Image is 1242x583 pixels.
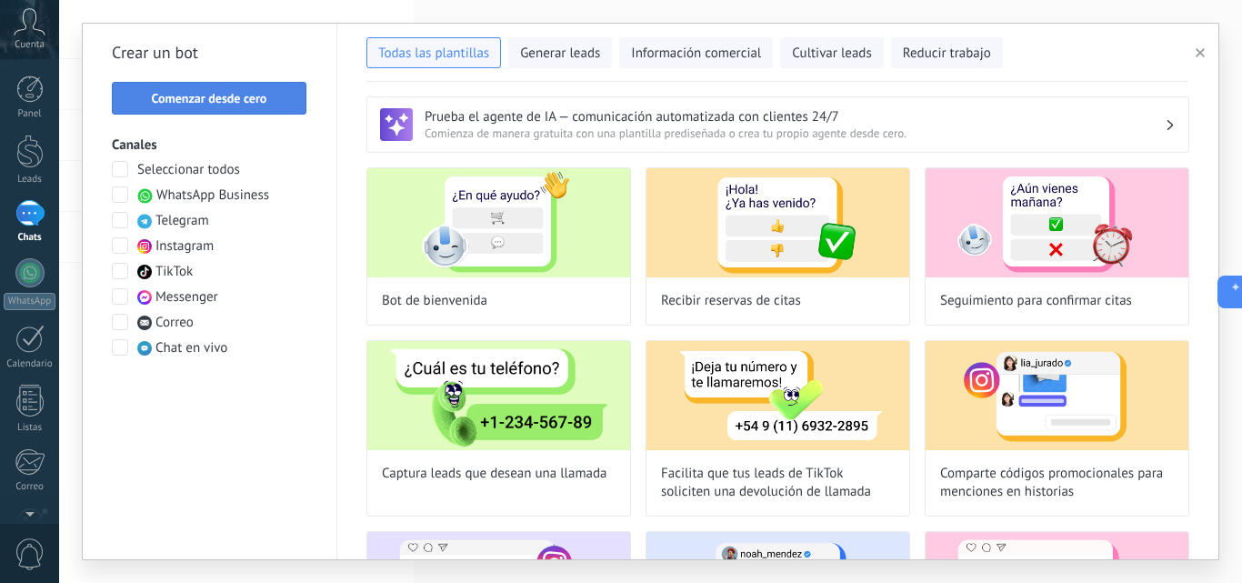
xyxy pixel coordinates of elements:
[4,422,56,434] div: Listas
[661,465,895,501] span: Facilita que tus leads de TikTok soliciten una devolución de llamada
[155,314,194,332] span: Correo
[112,82,306,115] button: Comenzar desde cero
[425,126,1165,141] span: Comienza de manera gratuita con una plantilla prediseñada o crea tu propio agente desde cero.
[926,168,1188,277] img: Seguimiento para confirmar citas
[940,292,1132,310] span: Seguimiento para confirmar citas
[926,341,1188,450] img: Comparte códigos promocionales para menciones en historias
[520,45,600,63] span: Generar leads
[155,288,218,307] span: Messenger
[4,174,56,186] div: Leads
[137,161,240,179] span: Seleccionar todos
[112,136,307,154] h3: Canales
[366,37,501,68] button: Todas las plantillas
[378,45,489,63] span: Todas las plantillas
[155,212,209,230] span: Telegram
[155,339,227,357] span: Chat en vivo
[4,293,55,310] div: WhatsApp
[661,292,801,310] span: Recibir reservas de citas
[156,186,269,205] span: WhatsApp Business
[940,465,1174,501] span: Comparte códigos promocionales para menciones en historias
[382,465,607,483] span: Captura leads que desean una llamada
[508,37,612,68] button: Generar leads
[152,92,267,105] span: Comenzar desde cero
[367,341,630,450] img: Captura leads que desean una llamada
[646,341,909,450] img: Facilita que tus leads de TikTok soliciten una devolución de llamada
[4,481,56,493] div: Correo
[646,168,909,277] img: Recibir reservas de citas
[112,38,307,67] h2: Crear un bot
[780,37,883,68] button: Cultivar leads
[382,292,487,310] span: Bot de bienvenida
[903,45,991,63] span: Reducir trabajo
[891,37,1003,68] button: Reducir trabajo
[155,263,193,281] span: TikTok
[155,237,214,256] span: Instagram
[619,37,773,68] button: Información comercial
[425,108,1165,126] h3: Prueba el agente de IA — comunicación automatizada con clientes 24/7
[4,232,56,244] div: Chats
[15,39,45,51] span: Cuenta
[4,358,56,370] div: Calendario
[4,108,56,120] div: Panel
[631,45,761,63] span: Información comercial
[792,45,871,63] span: Cultivar leads
[367,168,630,277] img: Bot de bienvenida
